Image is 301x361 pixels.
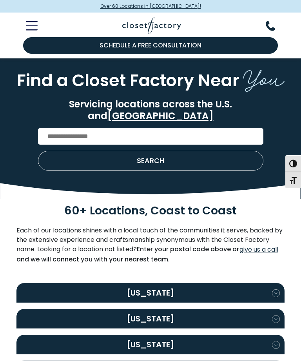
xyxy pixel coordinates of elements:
button: Toggle Mobile Menu [16,21,38,31]
input: Enter Postal Code [38,128,263,145]
span: Near [198,69,239,92]
button: Phone Number [266,21,285,31]
span: SEARCH [137,157,164,164]
span: 60+ Locations, Coast to Coast [64,203,237,218]
button: [US_STATE] [16,335,285,354]
p: Each of our locations shines with a local touch of the communities it serves, backed by the exten... [16,226,285,264]
span: You [243,59,285,94]
button: Toggle Font size [285,172,301,188]
img: Closet Factory Logo [122,17,181,34]
button: Toggle High Contrast [285,155,301,172]
a: [GEOGRAPHIC_DATA] [107,109,214,122]
button: Search our Nationwide Locations [38,151,263,170]
a: give us a call [239,245,279,255]
button: [US_STATE] [16,309,285,328]
span: Over 60 Locations in [GEOGRAPHIC_DATA]! [100,3,201,10]
button: [US_STATE] [16,283,285,303]
strong: Enter your postal code above or and we will connect you with your nearest team. [16,245,279,264]
span: Find a Closet Factory [17,69,194,92]
p: Servicing locations across the U.S. and [16,98,285,122]
a: Schedule a Free Consultation [23,37,278,54]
